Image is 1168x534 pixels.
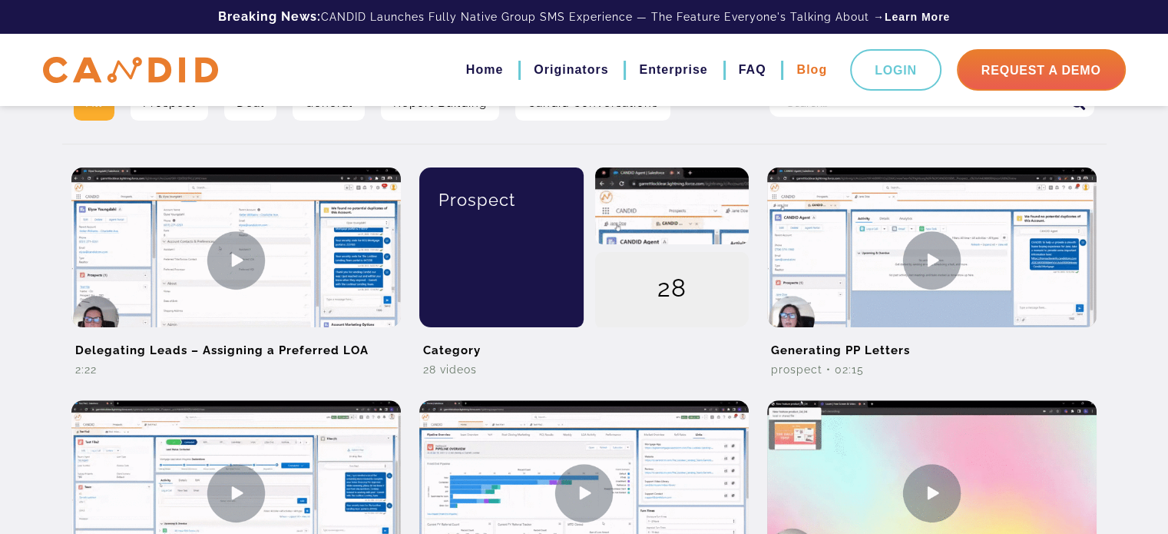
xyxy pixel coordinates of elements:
a: Login [850,49,941,91]
h2: Delegating Leads – Assigning a Preferred LOA [71,327,401,362]
a: FAQ [739,57,766,83]
img: Generating PP Letters Video [767,167,1097,353]
a: Blog [796,57,827,83]
a: Learn More [885,9,950,25]
div: Prospect • 02:15 [767,362,1097,377]
h2: Category [419,327,749,362]
a: Enterprise [639,57,707,83]
div: 28 [595,252,749,329]
h2: Generating PP Letters [767,327,1097,362]
div: Prospect [431,167,573,232]
img: Delegating Leads – Assigning a Preferred LOA Video [71,167,401,353]
div: 2:22 [71,362,401,377]
a: Request A Demo [957,49,1126,91]
a: Home [466,57,503,83]
div: 28 Videos [419,362,749,377]
img: CANDID APP [43,57,218,84]
a: Originators [534,57,608,83]
b: Breaking News: [218,9,321,24]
